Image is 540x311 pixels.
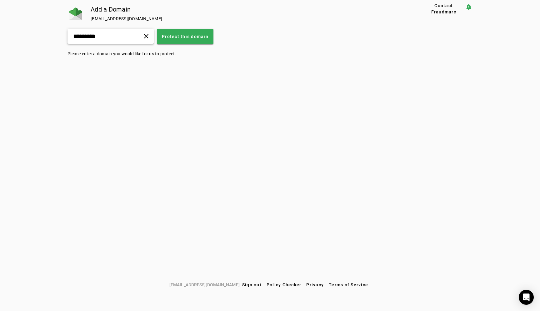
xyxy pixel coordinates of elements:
[69,7,82,20] img: Fraudmarc Logo
[91,16,402,22] div: [EMAIL_ADDRESS][DOMAIN_NAME]
[67,3,472,26] app-page-header: Add a Domain
[157,29,213,44] button: Protect this domain
[162,33,208,40] span: Protect this domain
[304,279,326,290] button: Privacy
[306,282,324,287] span: Privacy
[329,282,368,287] span: Terms of Service
[267,282,302,287] span: Policy Checker
[425,2,462,15] span: Contact Fraudmarc
[240,279,264,290] button: Sign out
[169,281,240,288] span: [EMAIL_ADDRESS][DOMAIN_NAME]
[326,279,371,290] button: Terms of Service
[242,282,262,287] span: Sign out
[422,3,465,14] button: Contact Fraudmarc
[67,51,472,57] p: Please enter a domain you would like for us to protect.
[264,279,304,290] button: Policy Checker
[465,3,472,11] mat-icon: notification_important
[91,6,402,12] div: Add a Domain
[519,290,534,305] div: Open Intercom Messenger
